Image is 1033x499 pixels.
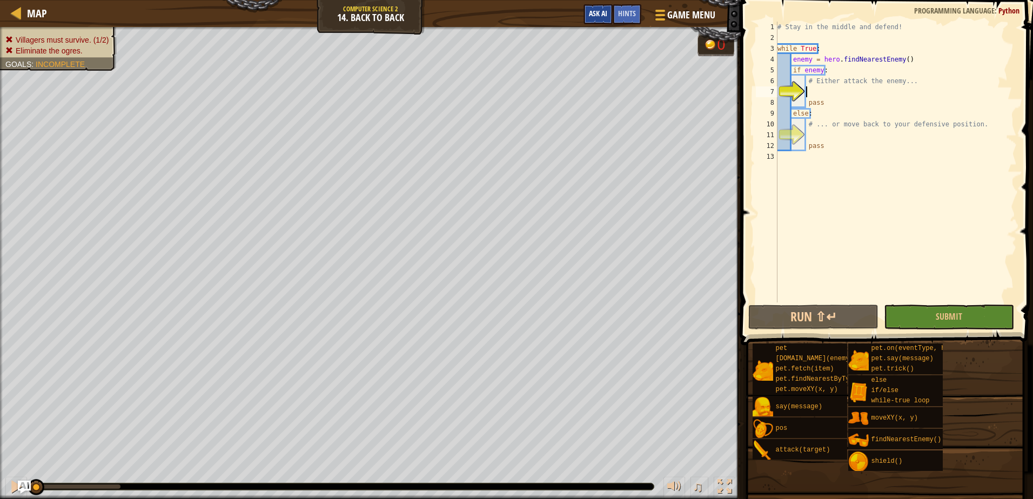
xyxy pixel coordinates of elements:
div: 6 [756,76,777,86]
span: pet.findNearestByType(type) [776,375,881,383]
span: Goals [5,60,31,69]
img: portrait.png [848,382,869,402]
span: Game Menu [667,8,715,22]
span: Submit [936,311,962,322]
img: portrait.png [848,430,869,450]
div: 13 [756,151,777,162]
button: Ask AI [18,481,31,494]
span: pet.say(message) [871,355,934,362]
img: portrait.png [753,397,773,417]
button: Run ⇧↵ [748,305,878,329]
img: portrait.png [753,360,773,381]
button: ♫ [690,477,709,499]
button: Toggle fullscreen [714,477,735,499]
span: Python [998,5,1019,16]
span: if/else [871,387,898,394]
div: 9 [756,108,777,119]
span: findNearestEnemy() [871,436,942,443]
span: moveXY(x, y) [871,414,918,422]
span: shield() [871,457,903,465]
span: pet [776,345,788,352]
span: attack(target) [776,446,830,454]
li: Eliminate the ogres. [5,45,109,56]
span: ♫ [693,478,703,495]
span: pet.moveXY(x, y) [776,386,838,393]
img: portrait.png [753,419,773,439]
span: pet.fetch(item) [776,365,834,373]
span: Programming language [914,5,995,16]
div: 3 [756,43,777,54]
button: Submit [884,305,1014,329]
span: Incomplete [36,60,85,69]
span: pet.on(eventType, handler) [871,345,972,352]
span: : [995,5,998,16]
button: Game Menu [647,4,722,30]
span: while-true loop [871,397,930,404]
span: : [31,60,36,69]
span: say(message) [776,403,822,410]
img: portrait.png [848,451,869,472]
div: 0 [717,38,728,52]
img: portrait.png [848,350,869,370]
button: Adjust volume [663,477,685,499]
div: Team 'humans' has 0 gold. [697,33,734,56]
img: portrait.png [848,408,869,429]
div: 5 [756,65,777,76]
div: 4 [756,54,777,65]
span: pet.trick() [871,365,914,373]
span: [DOMAIN_NAME](enemy) [776,355,854,362]
span: Eliminate the ogres. [16,46,83,55]
span: Villagers must survive. (1/2) [16,36,109,44]
span: Map [27,6,47,21]
div: 8 [756,97,777,108]
img: portrait.png [753,440,773,461]
li: Villagers must survive. [5,35,109,45]
span: Hints [618,8,636,18]
div: 7 [756,86,777,97]
div: 11 [756,130,777,140]
span: else [871,376,887,384]
div: 1 [756,22,777,32]
span: Ask AI [589,8,607,18]
a: Map [22,6,47,21]
button: Ask AI [583,4,613,24]
button: Ctrl + P: Pause [5,477,27,499]
div: 2 [756,32,777,43]
div: 12 [756,140,777,151]
div: 10 [756,119,777,130]
span: pos [776,424,788,432]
